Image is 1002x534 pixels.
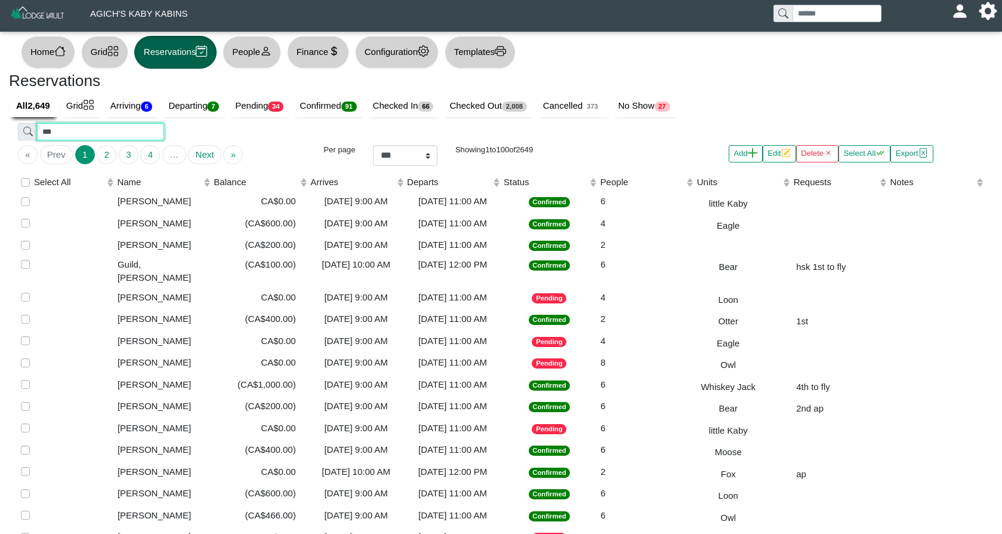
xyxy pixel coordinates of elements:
[408,334,498,348] div: [DATE] 11:00 AM
[838,145,890,162] button: Select Allcheck all
[697,258,757,274] div: Bear
[310,176,396,189] div: Arrives
[600,176,686,189] div: People
[214,195,305,208] div: CA$0.00
[115,353,211,375] td: [PERSON_NAME]
[445,36,516,69] button: Templatesprinter
[597,353,694,375] td: 8
[794,400,853,416] div: 2nd ap
[115,419,211,441] td: [PERSON_NAME]
[115,462,211,484] td: [PERSON_NAME]
[287,36,349,69] button: Financecurrency dollar
[311,378,402,392] div: [DATE] 9:00 AM
[214,258,305,272] div: (CA$100.00)
[597,484,694,506] td: 6
[504,176,589,189] div: Status
[408,465,498,479] div: [DATE] 12:00 PM
[115,288,211,310] td: [PERSON_NAME]
[697,356,757,372] div: Owl
[408,422,498,435] div: [DATE] 11:00 AM
[311,400,402,413] div: [DATE] 9:00 AM
[311,509,402,523] div: [DATE] 9:00 AM
[697,509,757,525] div: Owl
[597,506,694,528] td: 6
[697,378,757,394] div: Whiskey Jack
[188,145,221,164] button: Go to next page
[516,145,533,154] span: 2649
[196,45,207,57] svg: calendar2 check
[214,356,305,370] div: CA$0.00
[796,145,838,162] button: Deletex
[214,176,299,189] div: Balance
[119,145,138,164] button: Go to page 3
[697,487,757,503] div: Loon
[794,312,853,329] div: 1st
[9,72,100,91] h3: Reservations
[311,443,402,457] div: [DATE] 9:00 AM
[83,99,94,111] svg: grid
[81,36,128,69] button: Gridgrid
[18,145,273,164] ul: Pagination
[328,45,340,57] svg: currency dollar
[597,375,694,397] td: 6
[9,95,59,118] a: All2,649
[408,238,498,252] div: [DATE] 11:00 AM
[408,312,498,326] div: [DATE] 11:00 AM
[697,465,757,481] div: Fox
[824,148,833,158] svg: x
[311,334,402,348] div: [DATE] 9:00 AM
[311,312,402,326] div: [DATE] 9:00 AM
[223,145,243,164] button: Go to last page
[536,95,611,118] a: Cancelled373
[311,465,402,479] div: [DATE] 10:00 AM
[366,95,443,118] a: Checked In66
[611,95,679,118] a: No Show27
[59,95,103,118] a: Gridgrid
[794,465,853,481] div: ap
[597,309,694,332] td: 2
[485,145,489,154] span: 1
[214,291,305,305] div: CA$0.00
[214,238,305,252] div: (CA$200.00)
[115,332,211,354] td: [PERSON_NAME]
[311,356,402,370] div: [DATE] 9:00 AM
[442,95,535,118] a: Checked Out2,008
[134,36,217,69] button: Reservationscalendar2 check
[778,8,788,18] svg: search
[214,465,305,479] div: CA$0.00
[311,487,402,501] div: [DATE] 9:00 AM
[729,145,763,162] button: Addplus
[117,176,202,189] div: Name
[408,487,498,501] div: [DATE] 11:00 AM
[794,176,879,189] div: Requests
[97,145,116,164] button: Go to page 2
[115,255,211,288] td: Guild, [PERSON_NAME]
[214,443,305,457] div: (CA$400.00)
[495,45,506,57] svg: printer
[455,145,711,155] h6: Showing to of
[697,443,757,459] div: Moose
[697,291,757,307] div: Loon
[291,145,355,155] h6: Per page
[597,192,694,214] td: 6
[214,487,305,501] div: (CA$600.00)
[34,176,71,189] label: Select All
[408,378,498,392] div: [DATE] 11:00 AM
[597,332,694,354] td: 4
[408,443,498,457] div: [DATE] 11:00 AM
[214,217,305,231] div: (CA$600.00)
[311,258,402,272] div: [DATE] 10:00 AM
[697,217,757,233] div: Eagle
[597,397,694,419] td: 6
[140,145,160,164] button: Go to page 4
[311,291,402,305] div: [DATE] 9:00 AM
[597,462,694,484] td: 2
[597,255,694,288] td: 6
[115,309,211,332] td: [PERSON_NAME]
[355,36,439,69] button: Configurationgear
[408,400,498,413] div: [DATE] 11:00 AM
[781,148,791,158] svg: pencil square
[407,176,492,189] div: Departs
[311,217,402,231] div: [DATE] 9:00 AM
[697,422,757,438] div: little Kaby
